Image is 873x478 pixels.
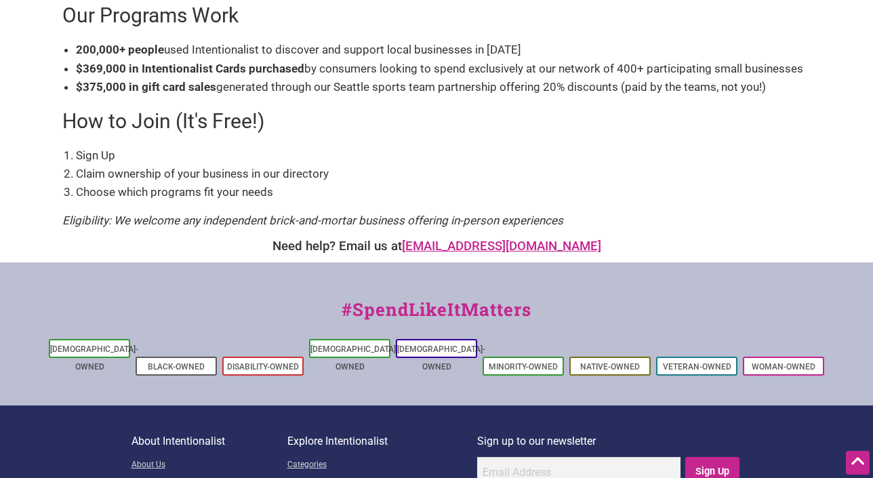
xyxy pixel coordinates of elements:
[7,237,866,256] div: Need help? Email us at
[76,80,216,94] b: $375,000 in gift card sales
[402,239,601,254] a: [EMAIL_ADDRESS][DOMAIN_NAME]
[477,433,742,450] p: Sign up to our newsletter
[76,43,164,56] b: 200,000+ people
[76,41,811,59] li: used Intentionalist to discover and support local businesses in [DATE]
[227,362,299,372] a: Disability-Owned
[287,433,477,450] p: Explore Intentionalist
[50,344,138,372] a: [DEMOGRAPHIC_DATA]-Owned
[287,457,477,474] a: Categories
[580,362,640,372] a: Native-Owned
[76,62,304,75] b: $369,000 in Intentionalist Cards purchased
[76,183,811,201] li: Choose which programs fit your needs
[76,78,811,96] li: generated through our Seattle sports team partnership offering 20% discounts (paid by the teams, ...
[148,362,205,372] a: Black-Owned
[62,214,563,227] em: Eligibility: We welcome any independent brick-and-mortar business offering in-person experiences
[76,60,811,78] li: by consumers looking to spend exclusively at our network of 400+ participating small businesses
[846,451,870,475] div: Scroll Back to Top
[752,362,815,372] a: Woman-Owned
[397,344,485,372] a: [DEMOGRAPHIC_DATA]-Owned
[310,344,399,372] a: [DEMOGRAPHIC_DATA]-Owned
[489,362,558,372] a: Minority-Owned
[663,362,731,372] a: Veteran-Owned
[131,433,287,450] p: About Intentionalist
[76,146,811,165] li: Sign Up
[62,107,811,136] h2: How to Join (It's Free!)
[76,165,811,183] li: Claim ownership of your business in our directory
[62,1,811,30] h2: Our Programs Work
[131,457,287,474] a: About Us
